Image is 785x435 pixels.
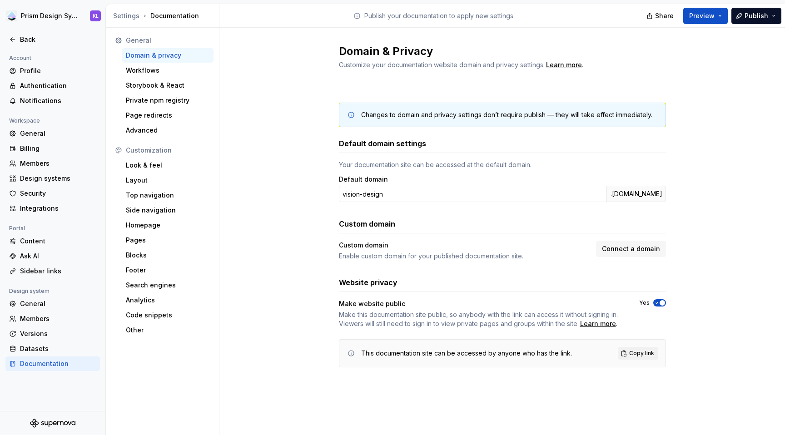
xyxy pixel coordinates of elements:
a: Analytics [122,293,214,307]
div: Back [20,35,96,44]
div: Integrations [20,204,96,213]
div: Versions [20,329,96,338]
button: Preview [683,8,728,24]
div: Datasets [20,344,96,353]
div: Members [20,159,96,168]
span: Publish [745,11,768,20]
h3: Default domain settings [339,138,426,149]
div: Pages [126,236,210,245]
a: Top navigation [122,188,214,203]
a: Homepage [122,218,214,232]
div: Layout [126,176,210,185]
span: . [545,62,583,69]
div: Look & feel [126,161,210,170]
div: General [20,299,96,308]
span: Share [655,11,674,20]
span: Make this documentation site public, so anybody with the link can access it without signing in. V... [339,311,618,327]
a: Code snippets [122,308,214,322]
a: General [5,297,100,311]
div: Make website public [339,299,623,308]
span: . [339,310,623,328]
div: Documentation [113,11,215,20]
a: Members [5,156,100,171]
a: Other [122,323,214,337]
a: Documentation [5,356,100,371]
a: Side navigation [122,203,214,217]
div: Your documentation site can be accessed at the default domain. [339,160,666,169]
div: Other [126,326,210,335]
a: Layout [122,173,214,188]
span: Preview [689,11,715,20]
a: Members [5,311,100,326]
div: Homepage [126,221,210,230]
a: Profile [5,64,100,78]
div: Domain & privacy [126,51,210,60]
button: Publish [731,8,781,24]
div: Security [20,189,96,198]
label: Yes [639,299,650,306]
div: Sidebar links [20,267,96,276]
div: Workspace [5,115,44,126]
a: Search engines [122,278,214,292]
a: Advanced [122,123,214,138]
span: Copy link [629,350,654,357]
div: Profile [20,66,96,75]
a: Datasets [5,341,100,356]
a: Look & feel [122,158,214,173]
div: General [20,129,96,138]
h3: Custom domain [339,218,395,229]
a: General [5,126,100,141]
a: Footer [122,263,214,277]
a: Content [5,234,100,248]
div: Custom domain [339,241,591,250]
div: Portal [5,223,29,234]
a: Design systems [5,171,100,186]
div: Prism Design System [21,11,79,20]
a: Billing [5,141,100,156]
p: Publish your documentation to apply new settings. [364,11,515,20]
div: Design systems [20,174,96,183]
button: Copy link [618,347,658,360]
button: Connect a domain [596,241,666,257]
a: Pages [122,233,214,247]
img: 106765b7-6fc4-4b5d-8be0-32f944830029.png [6,10,17,21]
a: Notifications [5,94,100,108]
div: Authentication [20,81,96,90]
div: .[DOMAIN_NAME] [606,186,666,202]
div: Search engines [126,281,210,290]
a: Learn more [546,60,582,69]
div: General [126,36,210,45]
div: Content [20,237,96,246]
div: This documentation site can be accessed by anyone who has the link. [361,349,572,358]
div: Account [5,53,35,64]
div: Private npm registry [126,96,210,105]
div: Workflows [126,66,210,75]
svg: Supernova Logo [30,419,75,428]
a: Security [5,186,100,201]
div: Blocks [126,251,210,260]
div: Side navigation [126,206,210,215]
span: Customize your documentation website domain and privacy settings. [339,61,545,69]
h3: Website privacy [339,277,397,288]
a: Workflows [122,63,214,78]
button: Prism Design SystemKL [2,6,104,26]
button: Share [642,8,680,24]
a: Integrations [5,201,100,216]
div: Ask AI [20,252,96,261]
a: Back [5,32,100,47]
div: KL [93,12,99,20]
button: Settings [113,11,139,20]
label: Default domain [339,175,388,184]
a: Authentication [5,79,100,93]
div: Billing [20,144,96,153]
a: Storybook & React [122,78,214,93]
div: Footer [126,266,210,275]
div: Advanced [126,126,210,135]
a: Private npm registry [122,93,214,108]
a: Blocks [122,248,214,262]
a: Learn more [580,319,616,328]
div: Analytics [126,296,210,305]
h2: Domain & Privacy [339,44,655,59]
